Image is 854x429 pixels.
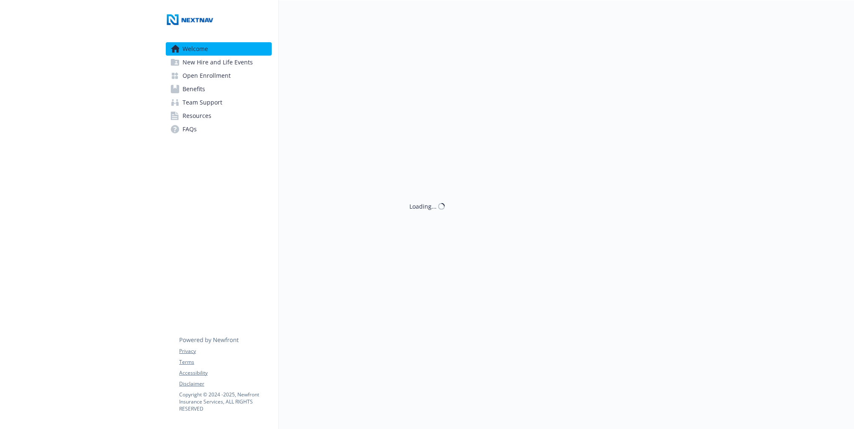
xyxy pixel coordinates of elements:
[166,56,272,69] a: New Hire and Life Events
[179,347,271,355] a: Privacy
[183,82,205,96] span: Benefits
[179,380,271,388] a: Disclaimer
[409,202,437,211] div: Loading...
[166,42,272,56] a: Welcome
[183,96,222,109] span: Team Support
[183,56,253,69] span: New Hire and Life Events
[166,82,272,96] a: Benefits
[179,391,271,412] p: Copyright © 2024 - 2025 , Newfront Insurance Services, ALL RIGHTS RESERVED
[183,123,197,136] span: FAQs
[183,109,211,123] span: Resources
[179,358,271,366] a: Terms
[166,123,272,136] a: FAQs
[166,109,272,123] a: Resources
[166,69,272,82] a: Open Enrollment
[183,69,231,82] span: Open Enrollment
[183,42,208,56] span: Welcome
[166,96,272,109] a: Team Support
[179,369,271,377] a: Accessibility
